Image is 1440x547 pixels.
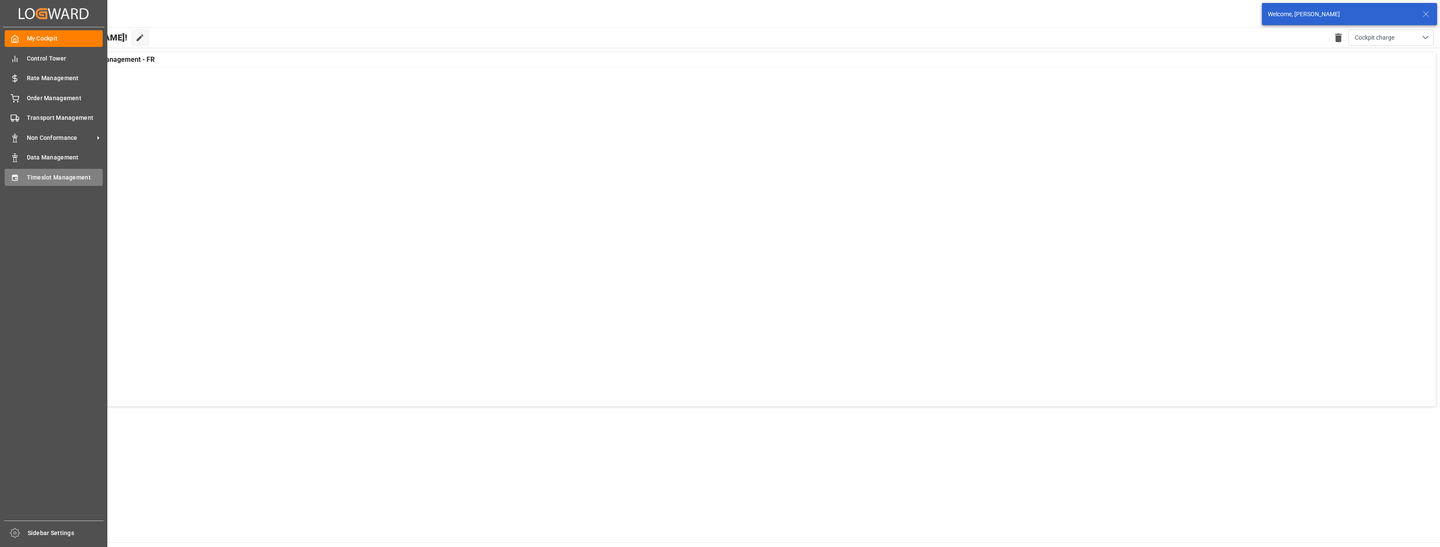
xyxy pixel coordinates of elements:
[1268,10,1414,19] div: Welcome, [PERSON_NAME]
[5,90,103,106] a: Order Management
[5,149,103,166] a: Data Management
[27,94,103,103] span: Order Management
[5,110,103,126] a: Transport Management
[1355,33,1394,42] span: Cockpit charge
[36,29,127,46] span: Hello [PERSON_NAME]!
[27,153,103,162] span: Data Management
[27,74,103,83] span: Rate Management
[5,169,103,185] a: Timeslot Management
[5,30,103,47] a: My Cockpit
[27,173,103,182] span: Timeslot Management
[28,529,104,538] span: Sidebar Settings
[5,70,103,87] a: Rate Management
[27,133,94,142] span: Non Conformance
[1348,29,1434,46] button: open menu
[27,54,103,63] span: Control Tower
[27,113,103,122] span: Transport Management
[27,34,103,43] span: My Cockpit
[5,50,103,67] a: Control Tower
